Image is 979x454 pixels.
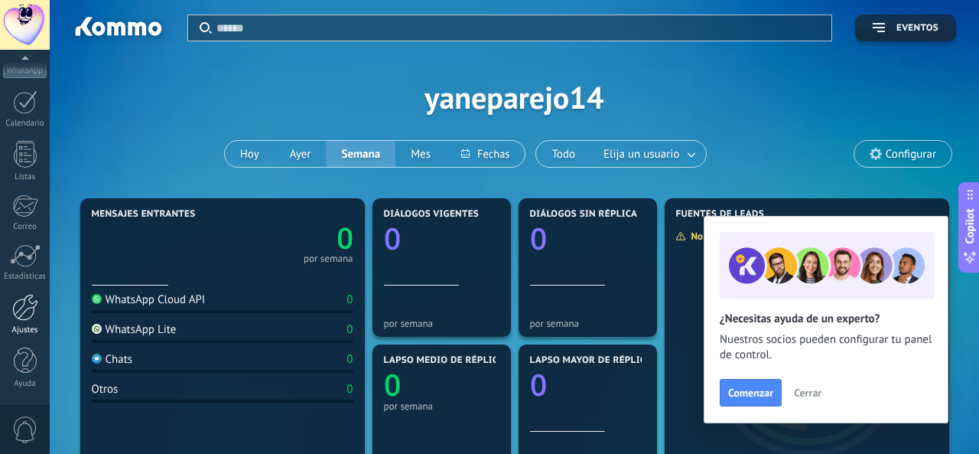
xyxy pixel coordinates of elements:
button: Comenzar [720,379,782,407]
button: Todo [536,141,590,167]
span: Elija un usuario [600,144,682,165]
span: Copilot [962,208,977,243]
h2: ¿Necesitas ayuda de un experto? [720,312,932,326]
text: 0 [530,364,547,405]
div: Otros [92,382,119,397]
div: 0 [346,292,353,307]
div: por semana [304,255,353,263]
span: Configurar [886,148,936,161]
div: WhatsApp Lite [92,322,177,337]
div: Chats [92,352,133,367]
a: 0 [223,218,353,258]
button: Cerrar [787,381,828,404]
div: WhatsApp Cloud API [92,292,206,307]
span: Lapso mayor de réplica [530,355,652,366]
span: Diálogos sin réplica [530,209,638,220]
div: Listas [3,172,47,182]
span: Mensajes entrantes [92,209,196,220]
div: 0 [346,322,353,337]
text: 0 [530,218,547,259]
span: Diálogos vigentes [384,209,480,220]
button: Hoy [225,141,275,167]
span: Cerrar [794,387,821,398]
img: WhatsApp Lite [92,324,102,334]
div: Ajustes [3,325,47,335]
button: Ayer [275,141,327,167]
div: Correo [3,222,47,232]
text: 0 [384,364,401,405]
div: Ayuda [3,379,47,389]
button: Mes [395,141,446,167]
span: Nuestros socios pueden configurar tu panel de control. [720,332,932,363]
div: 0 [346,382,353,397]
span: Eventos [896,23,938,34]
img: WhatsApp Cloud API [92,294,102,304]
div: Estadísticas [3,272,47,282]
div: por semana [530,318,646,329]
div: 0 [346,352,353,367]
img: Chats [92,354,102,364]
text: 0 [337,218,353,258]
div: Calendario [3,119,47,129]
div: por semana [384,318,499,329]
text: 0 [384,218,401,259]
button: Elija un usuario [590,141,706,167]
span: Lapso medio de réplica [384,355,505,366]
div: No hay suficientes datos para mostrar [675,230,861,243]
button: Fechas [446,141,525,167]
div: por semana [384,400,499,412]
span: Fuentes de leads [676,209,765,220]
button: Eventos [855,15,956,41]
span: Comenzar [728,387,773,398]
button: Semana [326,141,395,167]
